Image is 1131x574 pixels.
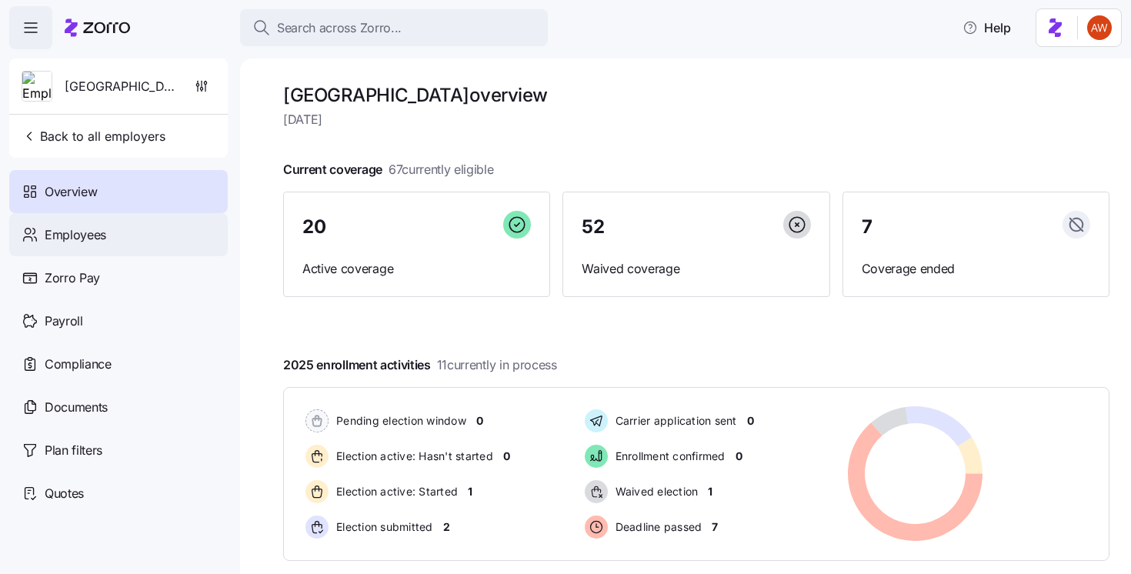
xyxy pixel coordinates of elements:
[332,413,466,429] span: Pending election window
[9,429,228,472] a: Plan filters
[45,484,84,503] span: Quotes
[389,160,494,179] span: 67 currently eligible
[443,519,450,535] span: 2
[611,449,726,464] span: Enrollment confirmed
[45,355,112,374] span: Compliance
[1087,15,1112,40] img: 3c671664b44671044fa8929adf5007c6
[45,312,83,331] span: Payroll
[45,398,108,417] span: Documents
[22,127,165,145] span: Back to all employers
[15,121,172,152] button: Back to all employers
[9,472,228,515] a: Quotes
[332,449,493,464] span: Election active: Hasn't started
[503,449,510,464] span: 0
[736,449,742,464] span: 0
[611,519,702,535] span: Deadline passed
[611,413,737,429] span: Carrier application sent
[582,259,810,279] span: Waived coverage
[277,18,402,38] span: Search across Zorro...
[332,484,458,499] span: Election active: Started
[437,355,557,375] span: 11 currently in process
[712,519,718,535] span: 7
[9,342,228,385] a: Compliance
[708,484,712,499] span: 1
[45,225,106,245] span: Employees
[9,256,228,299] a: Zorro Pay
[468,484,472,499] span: 1
[9,299,228,342] a: Payroll
[45,269,100,288] span: Zorro Pay
[9,213,228,256] a: Employees
[283,160,494,179] span: Current coverage
[45,182,97,202] span: Overview
[332,519,433,535] span: Election submitted
[950,12,1023,43] button: Help
[862,259,1090,279] span: Coverage ended
[9,170,228,213] a: Overview
[283,110,1109,129] span: [DATE]
[65,77,175,96] span: [GEOGRAPHIC_DATA]
[611,484,699,499] span: Waived election
[9,385,228,429] a: Documents
[283,83,1109,107] h1: [GEOGRAPHIC_DATA] overview
[22,72,52,102] img: Employer logo
[240,9,548,46] button: Search across Zorro...
[476,413,483,429] span: 0
[747,413,754,429] span: 0
[302,218,325,236] span: 20
[862,218,872,236] span: 7
[582,218,604,236] span: 52
[302,259,531,279] span: Active coverage
[45,441,102,460] span: Plan filters
[283,355,557,375] span: 2025 enrollment activities
[963,18,1011,37] span: Help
